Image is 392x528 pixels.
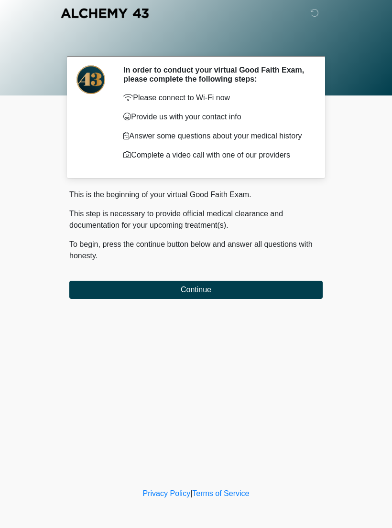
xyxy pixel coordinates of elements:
[69,281,323,299] button: Continue
[192,489,249,497] a: Terms of Service
[190,489,192,497] a: |
[123,65,308,84] h2: In order to conduct your virtual Good Faith Exam, please complete the following steps:
[62,34,330,52] h1: ‎ ‎ ‎ ‎
[69,208,323,231] p: This step is necessary to provide official medical clearance and documentation for your upcoming ...
[123,92,308,104] p: Please connect to Wi-Fi now
[69,239,323,262] p: To begin, press the continue button below and answer all questions with honesty.
[123,111,308,123] p: Provide us with your contact info
[123,130,308,142] p: Answer some questions about your medical history
[123,149,308,161] p: Complete a video call with one of our providers
[76,65,105,94] img: Agent Avatar
[69,189,323,201] p: This is the beginning of your virtual Good Faith Exam.
[143,489,191,497] a: Privacy Policy
[60,7,150,19] img: Alchemy 43 Logo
